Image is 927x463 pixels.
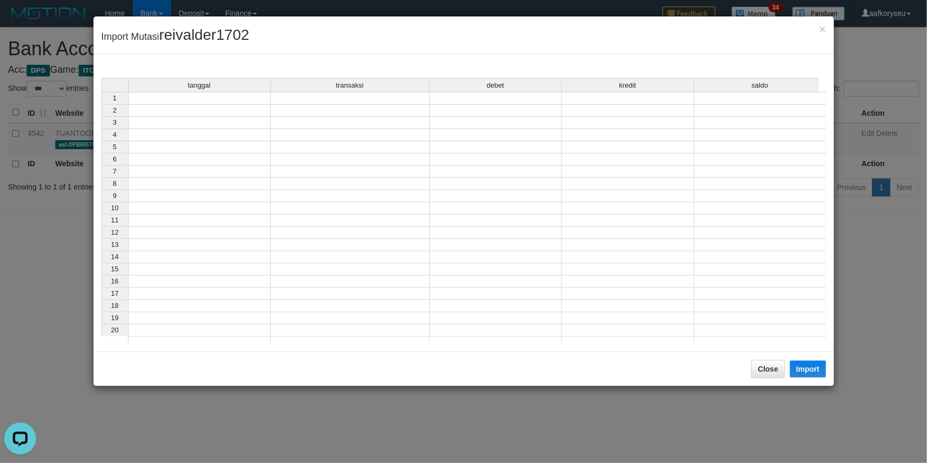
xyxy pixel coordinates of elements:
[487,82,504,89] span: debet
[101,78,128,92] th: Select whole grid
[751,360,785,378] button: Close
[111,204,118,212] span: 10
[111,289,118,297] span: 17
[101,31,250,42] span: Import Mutasi
[790,361,826,378] button: Import
[111,277,118,285] span: 16
[113,118,116,126] span: 3
[113,155,116,163] span: 6
[619,82,636,89] span: kredit
[111,228,118,236] span: 12
[819,23,826,35] span: ×
[113,192,116,200] span: 9
[111,326,118,334] span: 20
[113,179,116,187] span: 8
[113,131,116,139] span: 4
[113,94,116,102] span: 1
[336,82,363,89] span: transaksi
[752,82,768,89] span: saldo
[188,82,211,89] span: tanggal
[159,27,250,43] span: reivalder1702
[111,314,118,322] span: 19
[111,265,118,273] span: 15
[113,143,116,151] span: 5
[113,167,116,175] span: 7
[111,302,118,310] span: 18
[113,106,116,114] span: 2
[111,241,118,248] span: 13
[4,4,36,36] button: Open LiveChat chat widget
[111,216,118,224] span: 11
[819,23,826,35] button: Close
[111,253,118,261] span: 14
